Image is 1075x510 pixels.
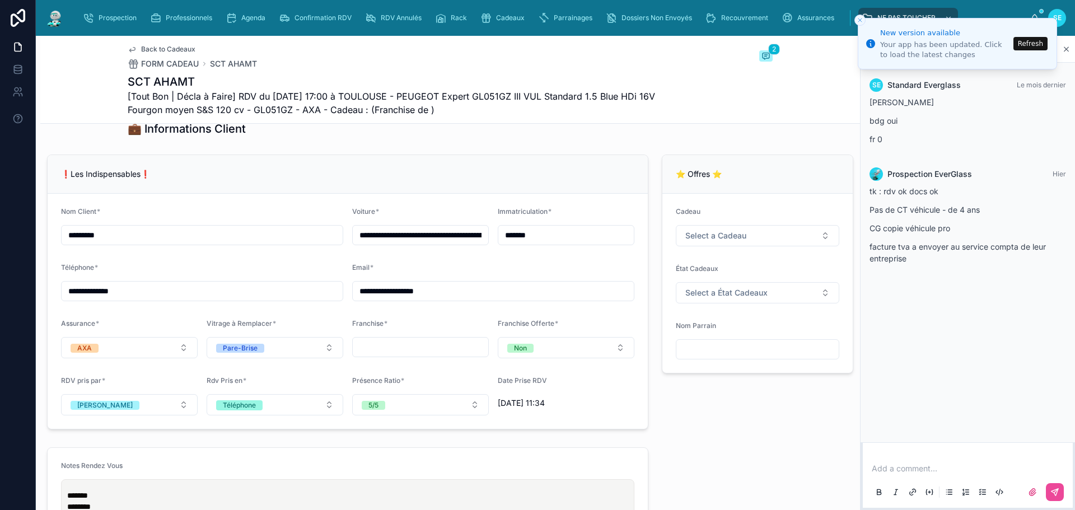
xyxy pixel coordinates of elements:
div: scrollable content [74,6,1030,30]
button: Close toast [854,15,866,26]
span: Nom Parrain [676,321,716,330]
span: ⭐ Offres ⭐ [676,169,722,179]
span: État Cadeaux [676,264,718,273]
span: Nom Client [61,207,96,216]
span: Présence Ratio [352,376,400,385]
span: Rdv Pris en [207,376,242,385]
div: Pare-Brise [223,344,258,353]
span: Franchise Offerte [498,319,554,327]
p: Pas de CT véhicule - de 4 ans [870,204,1066,216]
div: Your app has been updated. Click to load the latest changes [880,40,1010,60]
a: Parrainages [535,8,600,28]
span: Immatriculation [498,207,548,216]
p: fr 0 [870,133,1066,145]
span: Parrainages [554,13,592,22]
span: Hier [1053,170,1066,178]
span: Vitrage à Remplacer [207,319,272,327]
a: Assurances [778,8,842,28]
p: tk : rdv ok docs ok [870,185,1066,197]
span: RDV Annulés [381,13,422,22]
a: Rack [432,8,475,28]
button: Select Button [352,394,489,415]
div: AXA [77,344,92,353]
a: Professionnels [147,8,220,28]
span: SE [1053,13,1062,22]
button: Select Button [207,394,343,415]
button: Select Button [676,282,839,303]
div: New version available [880,27,1010,39]
span: Notes Rendez Vous [61,461,123,470]
span: Confirmation RDV [295,13,352,22]
span: Recouvrement [721,13,768,22]
span: Prospection EverGlass [887,169,972,180]
span: Agenda [241,13,265,22]
span: Téléphone [61,263,94,272]
span: Franchise [352,319,384,327]
span: Professionnels [166,13,212,22]
a: FORM CADEAU [128,58,199,69]
button: Select Button [61,394,198,415]
a: Cadeaux [477,8,532,28]
span: Prospection [99,13,137,22]
span: [DATE] 11:34 [498,397,634,409]
span: Rack [451,13,467,22]
p: CG copie véhicule pro [870,222,1066,234]
span: [Tout Bon | Décla à Faire] RDV du [DATE] 17:00 à TOULOUSE - PEUGEOT Expert GL051GZ III VUL Standa... [128,90,689,116]
a: Dossiers Non Envoyés [602,8,700,28]
span: ❗Les Indispensables❗ [61,169,150,179]
span: Standard Everglass [887,79,961,91]
span: Select a Cadeau [685,230,746,241]
div: Non [514,344,527,353]
a: Prospection [80,8,144,28]
span: Voiture [352,207,375,216]
p: [PERSON_NAME] [870,96,1066,108]
button: Select Button [207,337,343,358]
h1: 💼 Informations Client [128,121,246,137]
p: facture tva a envoyer au service compta de leur entreprise [870,241,1066,264]
span: Back to Cadeaux [141,45,195,54]
a: SCT AHAMT [210,58,257,69]
div: 5/5 [368,401,378,410]
h1: SCT AHAMT [128,74,689,90]
img: App logo [45,9,65,27]
span: 2 [768,44,780,55]
span: Select a État Cadeaux [685,287,768,298]
span: Cadeau [676,207,700,216]
a: Back to Cadeaux [128,45,195,54]
span: Cadeaux [496,13,525,22]
span: Email [352,263,370,272]
span: Assurances [797,13,834,22]
span: RDV pris par [61,376,101,385]
span: Le mois dernier [1017,81,1066,89]
button: Select Button [61,337,198,358]
span: Assurance [61,319,95,327]
a: Agenda [222,8,273,28]
span: Dossiers Non Envoyés [621,13,692,22]
span: FORM CADEAU [141,58,199,69]
a: RDV Annulés [362,8,429,28]
a: Confirmation RDV [275,8,359,28]
a: Recouvrement [702,8,776,28]
button: Refresh [1013,37,1048,50]
p: bdg oui [870,115,1066,127]
button: Select Button [676,225,839,246]
div: Téléphone [223,400,256,410]
button: Select Button [498,337,634,358]
span: SE [872,81,881,90]
span: Date Prise RDV [498,376,547,385]
button: 2 [759,50,773,64]
div: [PERSON_NAME] [77,401,133,410]
a: NE PAS TOUCHER [858,8,958,28]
